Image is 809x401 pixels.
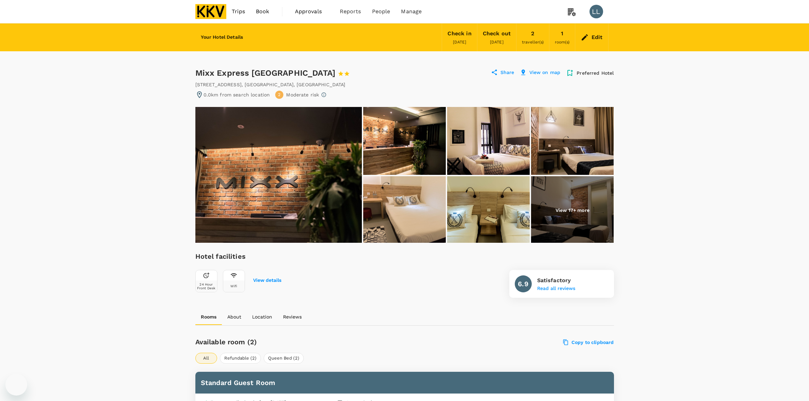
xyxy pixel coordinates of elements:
span: 2 [278,92,281,98]
div: 24 Hour Front Desk [197,282,216,290]
div: [STREET_ADDRESS] , [GEOGRAPHIC_DATA] , [GEOGRAPHIC_DATA] [195,81,346,88]
p: View 17+ more [556,207,590,214]
p: Satisfactory [537,276,575,285]
h6: 6.9 [518,278,528,289]
img: Reception [363,107,446,175]
div: Mixx Express [GEOGRAPHIC_DATA] [195,68,369,78]
span: room(s) [555,40,569,44]
div: Check in [447,29,471,38]
h6: Available room (2) [195,336,438,347]
img: Primary image [195,107,362,243]
img: Room [447,107,530,175]
p: View on map [529,69,561,77]
button: View details [253,278,281,283]
span: Manage [401,7,422,16]
p: About [227,313,241,320]
div: 2 [531,29,534,38]
p: 0.0km from search location [204,91,270,98]
h6: Your Hotel Details [201,34,243,41]
img: Room [363,176,446,244]
img: Room [531,107,614,175]
p: Rooms [201,313,216,320]
p: Reviews [283,313,302,320]
h6: Standard Guest Room [201,377,609,388]
img: Room [447,176,530,244]
span: Approvals [295,7,329,16]
img: Room [531,176,614,244]
span: People [372,7,390,16]
div: Edit [592,33,603,42]
div: Wifi [230,284,238,288]
span: [DATE] [490,40,504,44]
h6: Hotel facilities [195,251,281,262]
span: traveller(s) [522,40,544,44]
button: Refundable (2) [220,353,261,364]
p: Moderate risk [286,91,319,98]
span: Book [256,7,269,16]
p: Location [252,313,272,320]
div: Check out [483,29,511,38]
label: Copy to clipboard [563,339,614,345]
button: Read all reviews [537,286,575,291]
span: Reports [340,7,361,16]
div: 1 [561,29,563,38]
img: KKV Supply Chain Sdn Bhd [195,4,227,19]
p: Share [500,69,514,77]
button: Queen Bed (2) [264,353,304,364]
button: All [195,353,217,364]
span: [DATE] [453,40,467,44]
p: Preferred Hotel [577,70,614,76]
span: Trips [232,7,245,16]
div: LL [590,5,603,18]
iframe: Button to launch messaging window [5,374,27,396]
